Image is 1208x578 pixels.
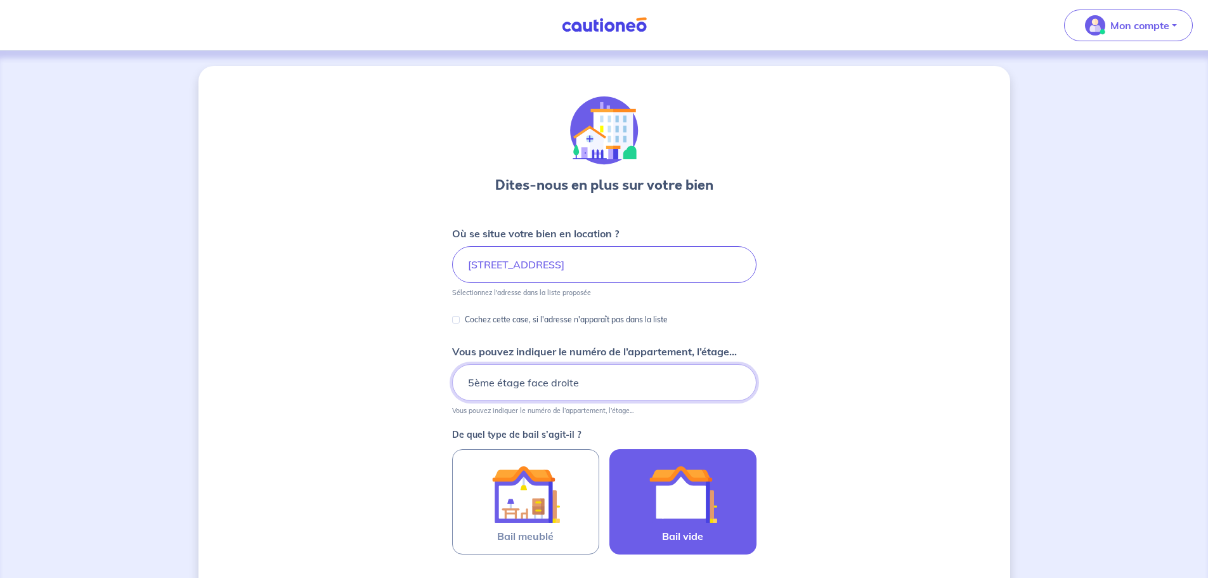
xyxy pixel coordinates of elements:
img: illu_houses.svg [570,96,639,165]
input: 2 rue de paris, 59000 lille [452,246,757,283]
p: Mon compte [1110,18,1169,33]
p: Cochez cette case, si l'adresse n'apparaît pas dans la liste [465,312,668,327]
input: Appartement 2 [452,364,757,401]
p: Vous pouvez indiquer le numéro de l’appartement, l’étage... [452,344,737,359]
span: Bail vide [662,529,703,544]
p: Sélectionnez l'adresse dans la liste proposée [452,288,591,297]
p: Vous pouvez indiquer le numéro de l’appartement, l’étage... [452,406,633,415]
button: illu_account_valid_menu.svgMon compte [1064,10,1193,41]
h3: Dites-nous en plus sur votre bien [495,175,713,195]
img: Cautioneo [557,17,652,33]
span: Bail meublé [497,529,554,544]
img: illu_empty_lease.svg [649,460,717,529]
img: illu_furnished_lease.svg [491,460,560,529]
p: Où se situe votre bien en location ? [452,226,619,241]
p: De quel type de bail s’agit-il ? [452,430,757,439]
img: illu_account_valid_menu.svg [1085,15,1105,36]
